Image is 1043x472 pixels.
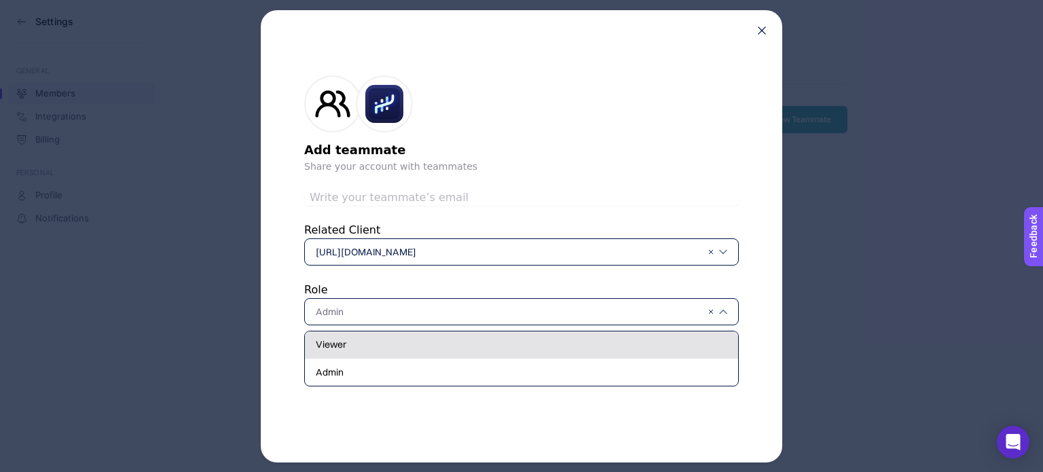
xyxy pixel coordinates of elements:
span: Viewer [316,338,346,351]
label: Related Client [304,223,380,236]
span: Feedback [8,4,52,15]
img: svg%3e [719,248,727,256]
div: Open Intercom Messenger [997,426,1029,458]
input: Write your teammate’s email [304,189,739,206]
input: Admin [316,305,701,319]
h2: Add teammate [304,141,739,160]
span: [URL][DOMAIN_NAME] [316,245,701,259]
label: Role [304,283,327,296]
span: Admin [316,365,344,379]
p: Share your account with teammates [304,160,739,173]
img: svg%3e [719,308,727,316]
